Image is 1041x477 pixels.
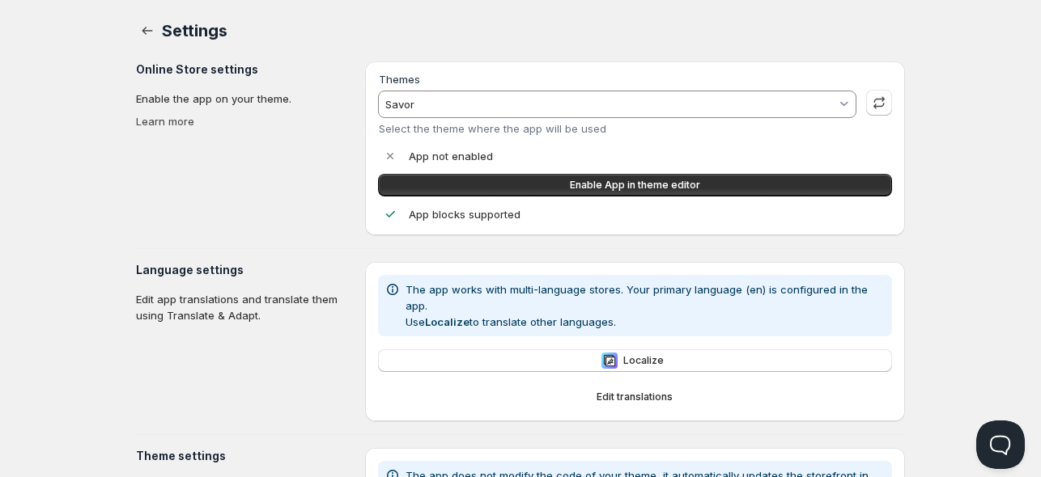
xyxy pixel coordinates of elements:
[601,352,618,369] img: Localize
[378,174,892,196] a: Enable App in theme editor
[406,281,886,330] p: The app works with multi-language stores. Your primary language (en) is configured in the app. Us...
[379,122,856,135] div: Select the theme where the app will be used
[409,206,520,222] p: App blocks supported
[378,386,892,408] button: Edit translations
[162,21,227,40] span: Settings
[976,420,1025,469] iframe: Help Scout Beacon - Open
[409,148,493,164] p: App not enabled
[136,91,352,107] p: Enable the app on your theme.
[136,61,352,78] h3: Online Store settings
[136,262,352,278] h3: Language settings
[623,354,664,367] span: Localize
[379,73,420,86] label: Themes
[570,179,700,192] span: Enable App in theme editor
[425,315,470,328] b: Localize
[136,115,194,128] a: Learn more
[597,390,673,403] span: Edit translations
[136,291,352,323] p: Edit app translations and translate them using Translate & Adapt.
[378,349,892,372] button: LocalizeLocalize
[136,448,352,464] h3: Theme settings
